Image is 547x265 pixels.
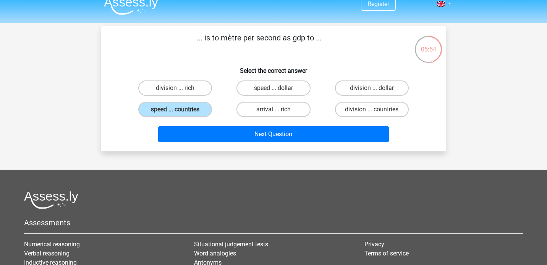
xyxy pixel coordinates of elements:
label: division ... rich [138,80,212,96]
a: Privacy [364,241,384,248]
label: speed ... countries [138,102,212,117]
button: Next Question [158,126,389,142]
a: Terms of service [364,250,409,257]
label: arrival ... rich [236,102,310,117]
label: division ... countries [335,102,409,117]
h6: Select the correct answer [113,61,434,74]
a: Situational judgement tests [194,241,268,248]
a: Numerical reasoning [24,241,80,248]
a: Verbal reasoning [24,250,70,257]
p: ... is to mètre per second as gdp to ... [113,32,405,55]
img: Assessly logo [24,191,78,209]
div: 05:54 [414,35,443,54]
label: division ... dollar [335,80,409,96]
label: speed ... dollar [236,80,310,96]
h5: Assessments [24,218,523,227]
a: Word analogies [194,250,236,257]
a: Register [367,0,389,8]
